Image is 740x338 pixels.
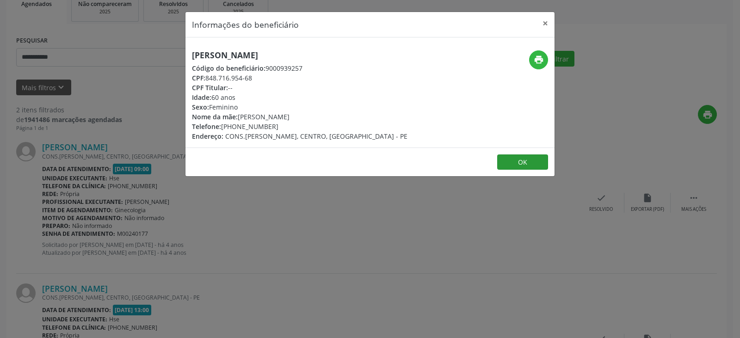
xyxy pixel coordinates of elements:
[192,103,209,111] span: Sexo:
[192,122,221,131] span: Telefone:
[534,55,544,65] i: print
[192,122,407,131] div: [PHONE_NUMBER]
[497,154,548,170] button: OK
[529,50,548,69] button: print
[192,50,407,60] h5: [PERSON_NAME]
[192,93,211,102] span: Idade:
[192,73,407,83] div: 848.716.954-68
[192,83,407,92] div: --
[192,112,407,122] div: [PERSON_NAME]
[192,83,228,92] span: CPF Titular:
[536,12,555,35] button: Close
[192,112,238,121] span: Nome da mãe:
[192,132,223,141] span: Endereço:
[192,74,205,82] span: CPF:
[192,102,407,112] div: Feminino
[192,92,407,102] div: 60 anos
[192,63,407,73] div: 9000939257
[225,132,407,141] span: CONS.[PERSON_NAME], CENTRO, [GEOGRAPHIC_DATA] - PE
[192,18,299,31] h5: Informações do beneficiário
[192,64,265,73] span: Código do beneficiário:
